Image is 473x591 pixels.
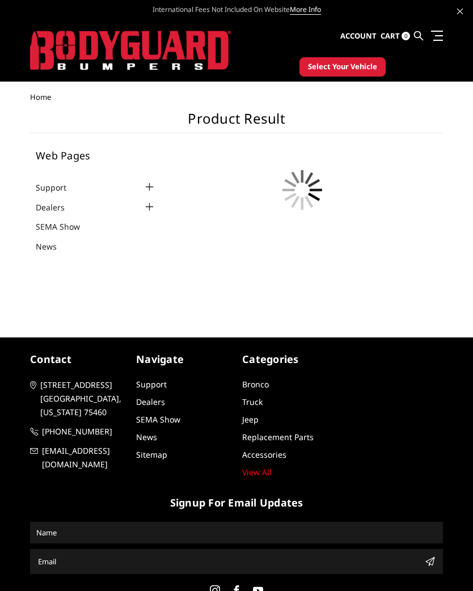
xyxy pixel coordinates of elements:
[40,378,123,419] span: [STREET_ADDRESS] [GEOGRAPHIC_DATA], [US_STATE] 75460
[36,221,94,233] a: SEMA Show
[30,425,125,438] a: [PHONE_NUMBER]
[136,379,167,390] a: Support
[42,444,124,471] span: [EMAIL_ADDRESS][DOMAIN_NAME]
[299,57,386,77] button: Select Your Vehicle
[36,240,71,252] a: News
[30,92,51,102] span: Home
[242,414,259,425] a: Jeep
[274,162,331,218] img: preloader.gif
[30,113,443,133] h1: Product Result
[340,21,377,52] a: Account
[136,449,167,460] a: Sitemap
[242,449,286,460] a: Accessories
[36,181,81,193] a: Support
[32,524,441,542] input: Name
[381,31,400,41] span: Cart
[290,5,321,15] a: More Info
[36,201,79,213] a: Dealers
[36,150,157,161] h5: Web Pages
[136,414,180,425] a: SEMA Show
[242,467,272,478] a: View All
[136,432,157,442] a: News
[381,21,410,52] a: Cart 0
[30,352,125,367] h5: contact
[42,425,124,438] span: [PHONE_NUMBER]
[402,32,410,40] span: 0
[308,61,377,73] span: Select Your Vehicle
[33,552,420,571] input: Email
[136,396,165,407] a: Dealers
[340,31,377,41] span: Account
[30,444,125,471] a: [EMAIL_ADDRESS][DOMAIN_NAME]
[136,352,231,367] h5: Navigate
[242,396,263,407] a: Truck
[242,352,337,367] h5: Categories
[30,31,231,70] img: BODYGUARD BUMPERS
[30,495,443,510] h5: signup for email updates
[242,379,269,390] a: Bronco
[242,432,314,442] a: Replacement Parts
